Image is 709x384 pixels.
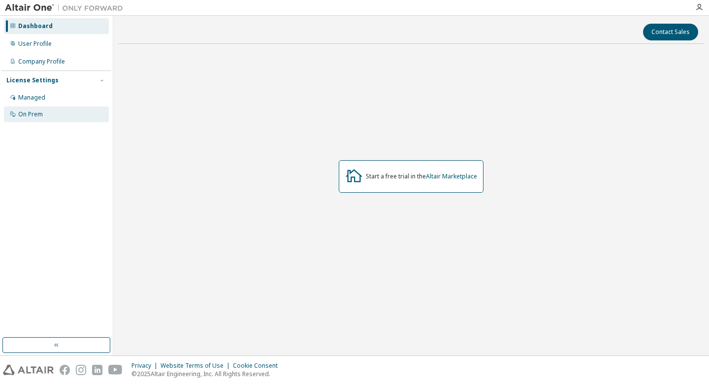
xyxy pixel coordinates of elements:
[643,24,698,40] button: Contact Sales
[6,76,59,84] div: License Settings
[18,40,52,48] div: User Profile
[60,365,70,375] img: facebook.svg
[233,362,284,370] div: Cookie Consent
[92,365,102,375] img: linkedin.svg
[5,3,128,13] img: Altair One
[18,58,65,66] div: Company Profile
[108,365,123,375] img: youtube.svg
[131,370,284,378] p: © 2025 Altair Engineering, Inc. All Rights Reserved.
[161,362,233,370] div: Website Terms of Use
[3,365,54,375] img: altair_logo.svg
[76,365,86,375] img: instagram.svg
[426,172,477,180] a: Altair Marketplace
[366,173,477,180] div: Start a free trial in the
[131,362,161,370] div: Privacy
[18,110,43,118] div: On Prem
[18,94,45,102] div: Managed
[18,22,53,30] div: Dashboard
